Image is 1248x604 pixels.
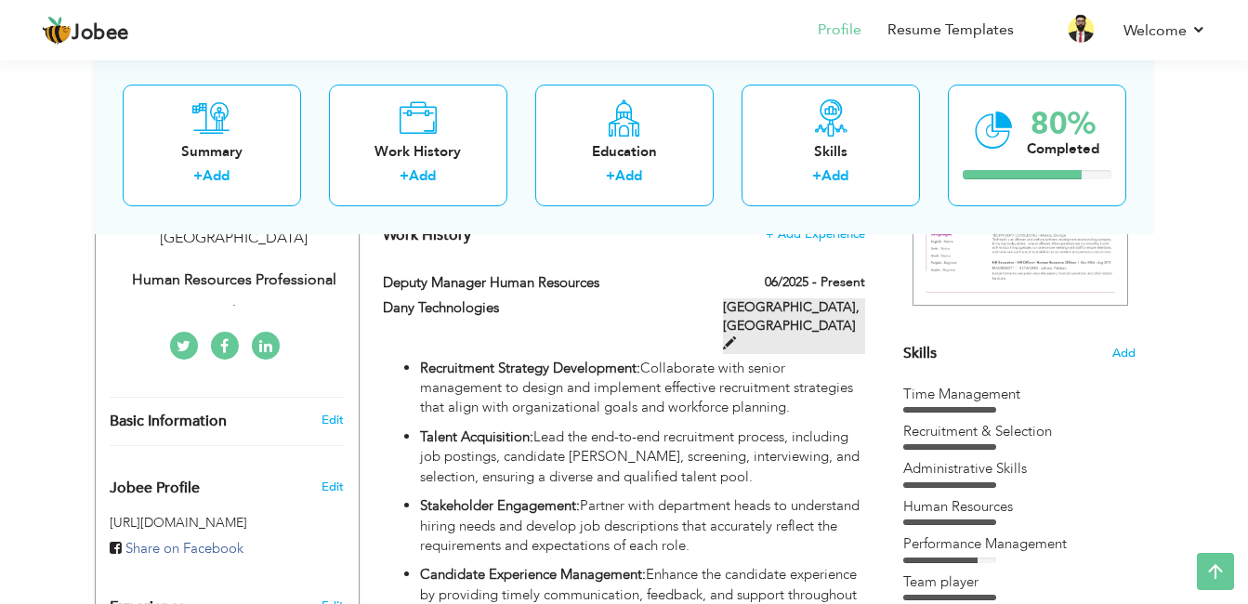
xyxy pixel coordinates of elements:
span: Work History [383,225,471,245]
a: Jobee [42,16,129,46]
img: Profile Img [1066,14,1096,44]
label: + [606,166,615,186]
div: Human Resources [903,497,1136,517]
span: Skills [903,343,937,363]
div: Education [550,141,699,161]
a: Profile [818,20,861,41]
img: jobee.io [42,16,72,46]
div: Team player [903,572,1136,592]
div: Completed [1027,138,1099,158]
h4: This helps to show the companies you have worked for. [383,226,864,244]
span: Jobee Profile [110,480,200,497]
p: Collaborate with senior management to design and implement effective recruitment strategies that ... [420,359,864,418]
span: + Add Experience [766,228,865,241]
div: Performance Management [903,534,1136,554]
a: Add [203,166,230,185]
div: Enhance your career by creating a custom URL for your Jobee public profile. [96,460,359,506]
span: Share on Facebook [125,539,243,558]
p: Lead the end-to-end recruitment process, including job postings, candidate [PERSON_NAME], screeni... [420,427,864,487]
div: Administrative Skills [903,459,1136,479]
a: Welcome [1123,20,1206,42]
div: Recruitment & Selection [903,422,1136,441]
a: Add [409,166,436,185]
label: 06/2025 - Present [765,273,865,292]
div: Human Resources Professional [110,269,359,291]
strong: Candidate Experience Management: [420,565,646,584]
label: + [400,166,409,186]
span: Jobee [72,23,129,44]
div: Work History [344,141,493,161]
label: Deputy Manager Human Resources [383,273,695,293]
label: + [812,166,821,186]
a: Edit [322,412,344,428]
a: Add [821,166,848,185]
span: Basic Information [110,414,227,430]
strong: Stakeholder Engagement: [420,496,580,515]
div: Time Management [903,385,1136,404]
span: Edit [322,479,344,495]
strong: Talent Acquisition: [420,427,533,446]
span: Add [1112,345,1136,362]
strong: Recruitment Strategy Development: [420,359,640,377]
label: + [193,166,203,186]
div: . [110,291,359,312]
a: Add [615,166,642,185]
a: Resume Templates [887,20,1014,41]
p: Partner with department heads to understand hiring needs and develop job descriptions that accura... [420,496,864,556]
label: Dany Technologies [383,298,695,318]
div: Summary [138,141,286,161]
label: [GEOGRAPHIC_DATA], [GEOGRAPHIC_DATA] [723,298,865,354]
div: Skills [756,141,905,161]
h5: [URL][DOMAIN_NAME] [110,516,345,530]
div: 80% [1027,108,1099,138]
